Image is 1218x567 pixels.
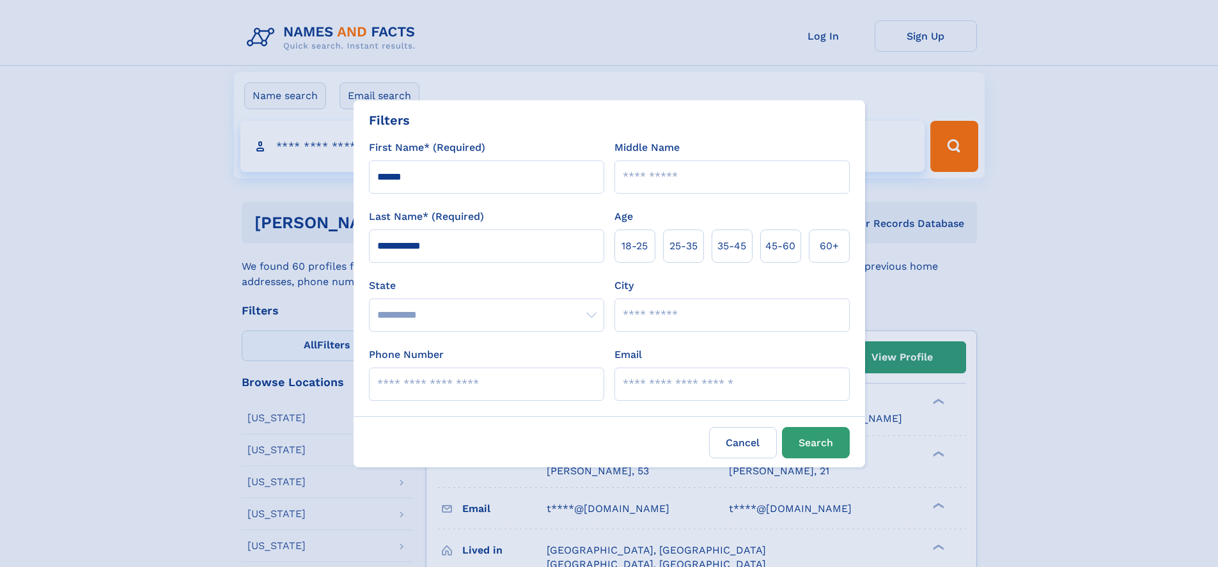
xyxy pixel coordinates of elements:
[669,238,698,254] span: 25‑35
[369,111,410,130] div: Filters
[614,209,633,224] label: Age
[782,427,850,458] button: Search
[621,238,648,254] span: 18‑25
[614,140,680,155] label: Middle Name
[369,209,484,224] label: Last Name* (Required)
[369,140,485,155] label: First Name* (Required)
[709,427,777,458] label: Cancel
[614,347,642,362] label: Email
[820,238,839,254] span: 60+
[717,238,746,254] span: 35‑45
[765,238,795,254] span: 45‑60
[369,347,444,362] label: Phone Number
[614,278,634,293] label: City
[369,278,604,293] label: State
